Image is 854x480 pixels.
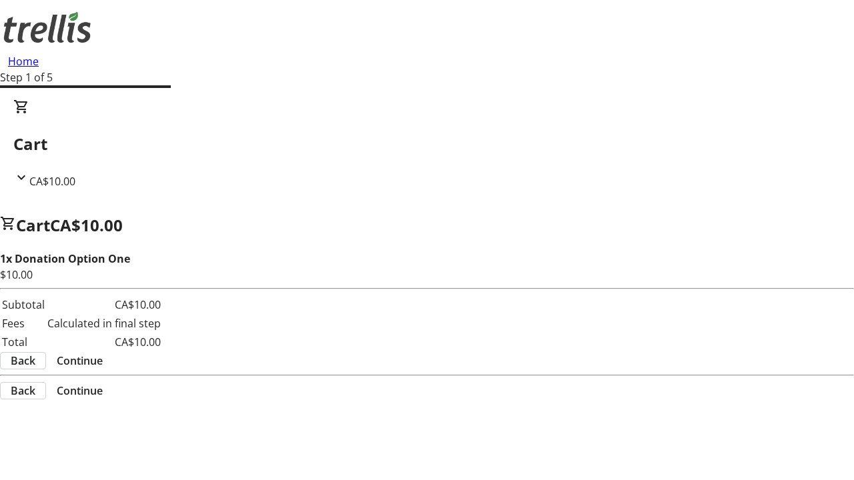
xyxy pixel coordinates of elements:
button: Continue [46,383,113,399]
span: Cart [16,214,50,236]
h2: Cart [13,132,841,156]
td: Total [1,333,45,351]
div: CartCA$10.00 [13,99,841,189]
span: CA$10.00 [50,214,123,236]
span: Continue [57,353,103,369]
td: CA$10.00 [47,333,161,351]
td: Calculated in final step [47,315,161,332]
td: CA$10.00 [47,296,161,313]
span: Back [11,383,35,399]
td: Subtotal [1,296,45,313]
span: Continue [57,383,103,399]
span: CA$10.00 [29,174,75,189]
td: Fees [1,315,45,332]
button: Continue [46,353,113,369]
span: Back [11,353,35,369]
